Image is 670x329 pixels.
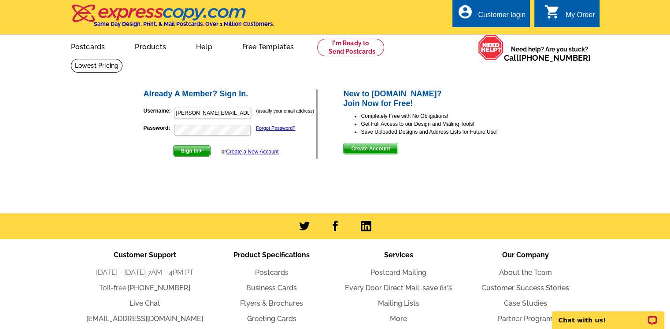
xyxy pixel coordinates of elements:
[246,284,297,292] a: Business Cards
[221,148,278,156] div: or
[174,146,210,156] span: Sign In
[81,283,208,293] li: Toll-free:
[233,251,310,259] span: Product Specifications
[121,36,180,56] a: Products
[240,299,303,307] a: Flyers & Brochures
[128,284,190,292] a: [PHONE_NUMBER]
[199,149,203,153] img: button-next-arrow-white.png
[504,45,595,62] span: Need help? Are you stuck?
[457,4,473,20] i: account_circle
[544,10,595,21] a: shopping_cart My Order
[144,89,317,99] h2: Already A Member? Sign In.
[81,267,208,278] li: [DATE] - [DATE] 7AM - 4PM PT
[378,299,419,307] a: Mailing Lists
[173,145,211,157] button: Sign In
[384,251,413,259] span: Services
[130,299,160,307] a: Live Chat
[370,268,426,277] a: Postcard Mailing
[504,299,547,307] a: Case Studies
[226,149,278,155] a: Create a New Account
[343,143,398,154] button: Create Account
[361,112,528,120] li: Completely Free with No Obligations!
[344,143,397,154] span: Create Account
[57,36,119,56] a: Postcards
[228,36,308,56] a: Free Templates
[566,11,595,23] div: My Order
[504,53,591,62] span: Call
[256,125,295,131] a: Forgot Password?
[544,4,560,20] i: shopping_cart
[71,11,274,27] a: Same Day Design, Print, & Mail Postcards. Over 1 Million Customers.
[256,108,314,113] small: (usually your email address)
[86,314,203,323] a: [EMAIL_ADDRESS][DOMAIN_NAME]
[519,53,591,62] a: [PHONE_NUMBER]
[94,21,274,27] h4: Same Day Design, Print, & Mail Postcards. Over 1 Million Customers.
[478,35,504,60] img: help
[361,128,528,136] li: Save Uploaded Designs and Address Lists for Future Use!
[546,301,670,329] iframe: LiveChat chat widget
[390,314,407,323] a: More
[481,284,569,292] a: Customer Success Stories
[457,10,526,21] a: account_circle Customer login
[343,89,528,108] h2: New to [DOMAIN_NAME]? Join Now for Free!
[114,251,176,259] span: Customer Support
[345,284,452,292] a: Every Door Direct Mail: save 81%
[502,251,549,259] span: Our Company
[361,120,528,128] li: Get Full Access to our Design and Mailing Tools!
[247,314,296,323] a: Greeting Cards
[144,107,173,115] label: Username:
[144,124,173,132] label: Password:
[182,36,226,56] a: Help
[498,314,553,323] a: Partner Program
[499,268,552,277] a: About the Team
[255,268,289,277] a: Postcards
[478,11,526,23] div: Customer login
